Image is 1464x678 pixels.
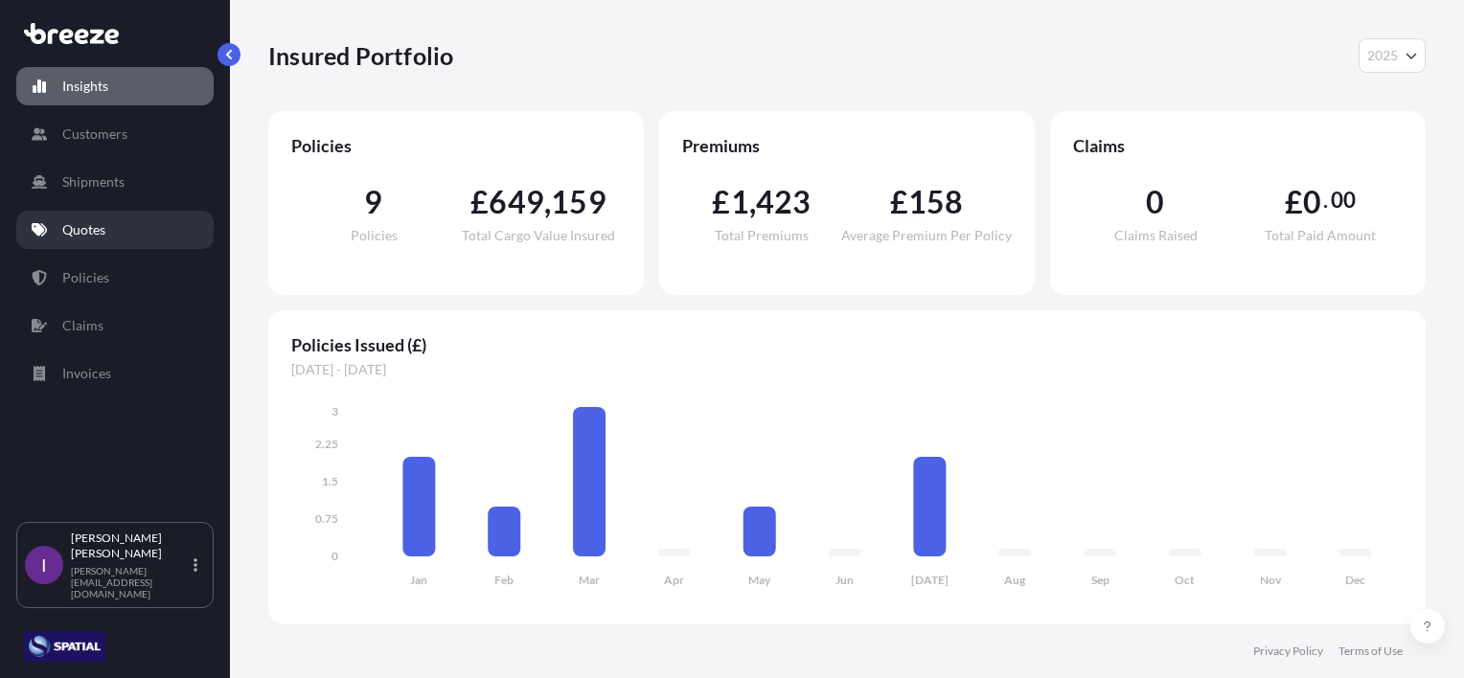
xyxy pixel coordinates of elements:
span: Premiums [682,134,1012,157]
tspan: Oct [1175,573,1195,587]
tspan: 0 [332,549,338,563]
a: Terms of Use [1338,644,1403,659]
span: £ [712,187,730,217]
span: I [41,555,47,575]
p: Quotes [62,220,105,239]
span: Total Paid Amount [1265,229,1376,242]
a: Quotes [16,211,214,249]
tspan: Sep [1091,573,1109,587]
span: £ [890,187,908,217]
a: Customers [16,115,214,153]
tspan: Aug [1004,573,1026,587]
span: 159 [551,187,606,217]
span: 158 [908,187,964,217]
a: Insights [16,67,214,105]
img: organization-logo [24,631,105,662]
p: Shipments [62,172,125,192]
span: 0 [1146,187,1164,217]
tspan: 1.5 [322,474,338,488]
tspan: Feb [494,573,514,587]
p: Claims [62,316,103,335]
span: 649 [489,187,544,217]
p: Insured Portfolio [268,40,453,71]
p: Policies [62,268,109,287]
p: [PERSON_NAME][EMAIL_ADDRESS][DOMAIN_NAME] [71,565,190,599]
span: Average Premium Per Policy [841,229,1012,242]
tspan: Jan [410,573,427,587]
tspan: May [748,573,771,587]
span: 423 [756,187,812,217]
span: Total Cargo Value Insured [462,229,615,242]
button: Year Selector [1359,38,1426,73]
tspan: 3 [332,404,338,418]
tspan: Jun [835,573,854,587]
span: Claims Raised [1114,229,1198,242]
a: Policies [16,259,214,297]
span: 9 [364,187,382,217]
tspan: Mar [579,573,600,587]
span: , [749,187,756,217]
tspan: Apr [664,573,684,587]
p: [PERSON_NAME] [PERSON_NAME] [71,531,190,561]
span: Policies Issued (£) [291,333,1403,356]
p: Invoices [62,364,111,383]
span: 0 [1303,187,1321,217]
span: Claims [1073,134,1403,157]
a: Claims [16,306,214,345]
span: . [1323,192,1328,208]
span: £ [470,187,489,217]
tspan: [DATE] [911,573,949,587]
span: 2025 [1367,46,1398,65]
tspan: 2.25 [315,437,338,451]
span: Policies [291,134,621,157]
tspan: Dec [1345,573,1365,587]
p: Customers [62,124,127,144]
span: £ [1285,187,1303,217]
span: 1 [731,187,749,217]
tspan: 0.75 [315,511,338,526]
span: [DATE] - [DATE] [291,360,1403,379]
a: Privacy Policy [1253,644,1323,659]
tspan: Nov [1260,573,1282,587]
span: Total Premiums [715,229,809,242]
a: Shipments [16,163,214,201]
p: Insights [62,77,108,96]
span: 00 [1331,192,1356,208]
a: Invoices [16,354,214,393]
span: , [544,187,551,217]
span: Policies [351,229,398,242]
